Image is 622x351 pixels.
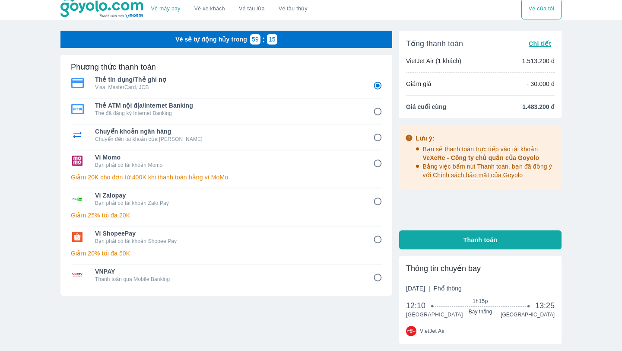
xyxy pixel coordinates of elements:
[423,146,539,161] span: Bạn sẽ thanh toán trực tiếp vào tài khoản
[269,35,276,44] p: 15
[71,130,84,140] img: Chuyển khoản ngân hàng
[95,200,361,207] p: Bạn phải có tài khoản Zalo Pay
[428,285,430,292] span: |
[95,162,361,169] p: Bạn phải có tài khoản Momo
[71,104,84,114] img: Thẻ ATM nội địa/Internet Banking
[433,172,523,179] span: Chính sách bảo mật của Goyolo
[95,238,361,245] p: Bạn phải có tài khoản Shopee Pay
[406,300,433,311] span: 12:10
[406,38,463,49] span: Tổng thanh toán
[71,232,84,242] img: Ví ShopeePay
[95,127,361,136] span: Chuyển khoản ngân hàng
[434,285,462,292] span: Phổ thông
[525,38,555,50] button: Chi tiết
[529,40,551,47] span: Chi tiết
[95,191,361,200] span: Ví Zalopay
[406,80,431,88] p: Giảm giá
[95,229,361,238] span: Ví ShopeePay
[95,75,361,84] span: Thẻ tín dụng/Thẻ ghi nợ
[399,230,562,249] button: Thanh toán
[95,84,361,91] p: Visa, MasterCard, JCB
[71,150,382,171] div: Ví MomoVí MomoBạn phải có tài khoản Momo
[535,300,555,311] span: 13:25
[423,154,539,161] span: VeXeRe - Công ty chủ quản của Goyolo
[71,227,382,247] div: Ví ShopeePayVí ShopeePayBạn phải có tài khoản Shopee Pay
[71,78,84,88] img: Thẻ tín dụng/Thẻ ghi nợ
[71,156,84,166] img: Ví Momo
[71,188,382,209] div: Ví ZalopayVí ZalopayBạn phải có tài khoản Zalo Pay
[71,270,84,280] img: VNPAY
[95,267,361,276] span: VNPAY
[151,6,181,12] a: Vé máy bay
[175,35,247,44] p: Vé sẽ tự động hủy trong
[71,124,382,145] div: Chuyển khoản ngân hàngChuyển khoản ngân hàngChuyển đến tài khoản của [PERSON_NAME]
[252,35,259,44] p: 59
[71,194,84,204] img: Ví Zalopay
[463,236,498,244] span: Thanh toán
[95,276,361,283] p: Thanh toán qua Mobile Banking
[71,62,156,72] h6: Phương thức thanh toán
[522,102,555,111] span: 1.483.200 đ
[527,80,555,88] p: - 30.000 đ
[406,102,446,111] span: Giá cuối cùng
[420,328,445,335] span: VietJet Air
[423,162,556,179] p: Bằng việc bấm nút Thanh toán, bạn đã đồng ý với
[71,211,382,220] p: Giảm 25% tối đa 20K
[71,173,382,182] p: Giảm 20K cho đơn từ 400K khi thanh toán bằng ví MoMo
[522,57,555,65] p: 1.513.200 đ
[71,249,382,258] p: Giảm 20% tối đa 50K
[406,284,462,293] span: [DATE]
[433,308,528,315] span: Bay thẳng
[260,35,267,44] p: :
[71,265,382,285] div: VNPAYVNPAYThanh toán qua Mobile Banking
[95,110,361,117] p: Thẻ đã đăng ký Internet Banking
[433,298,528,305] span: 1h15p
[95,153,361,162] span: Ví Momo
[416,134,556,143] div: Lưu ý:
[406,57,461,65] p: VietJet Air (1 khách)
[406,263,555,274] div: Thông tin chuyến bay
[71,73,382,93] div: Thẻ tín dụng/Thẻ ghi nợThẻ tín dụng/Thẻ ghi nợVisa, MasterCard, JCB
[95,136,361,143] p: Chuyển đến tài khoản của [PERSON_NAME]
[194,6,225,12] a: Vé xe khách
[95,101,361,110] span: Thẻ ATM nội địa/Internet Banking
[71,99,382,119] div: Thẻ ATM nội địa/Internet BankingThẻ ATM nội địa/Internet BankingThẻ đã đăng ký Internet Banking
